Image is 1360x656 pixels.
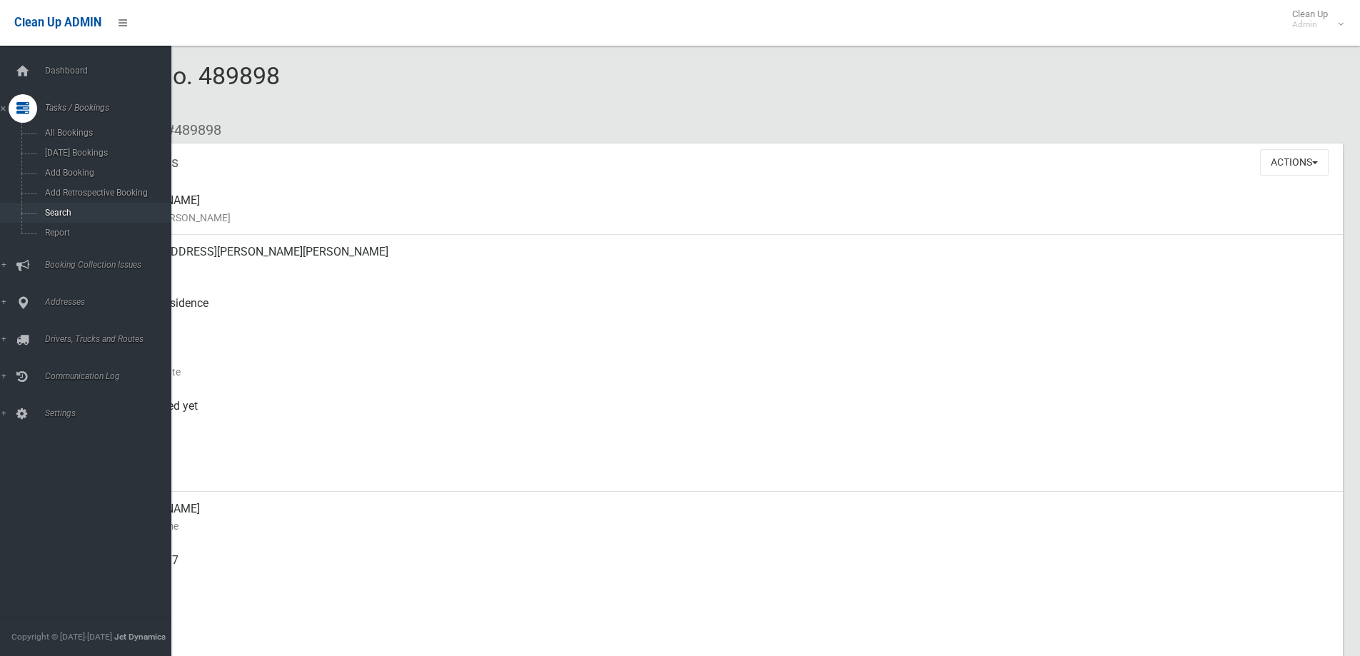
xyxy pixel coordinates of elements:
[41,297,182,307] span: Addresses
[41,103,182,113] span: Tasks / Bookings
[11,632,112,642] span: Copyright © [DATE]-[DATE]
[114,183,1331,235] div: [PERSON_NAME]
[114,338,1331,389] div: [DATE]
[114,286,1331,338] div: Front of Residence
[114,415,1331,432] small: Collected At
[41,228,170,238] span: Report
[41,260,182,270] span: Booking Collection Issues
[114,261,1331,278] small: Address
[41,208,170,218] span: Search
[114,595,1331,646] div: None given
[1292,19,1328,30] small: Admin
[114,620,1331,637] small: Landline
[114,492,1331,543] div: [PERSON_NAME]
[41,334,182,344] span: Drivers, Trucks and Routes
[114,518,1331,535] small: Contact Name
[114,440,1331,492] div: [DATE]
[1260,149,1329,176] button: Actions
[14,16,101,29] span: Clean Up ADMIN
[41,408,182,418] span: Settings
[114,569,1331,586] small: Mobile
[114,312,1331,329] small: Pickup Point
[114,543,1331,595] div: 0410674577
[41,148,170,158] span: [DATE] Bookings
[114,235,1331,286] div: [STREET_ADDRESS][PERSON_NAME][PERSON_NAME]
[114,632,166,642] strong: Jet Dynamics
[114,389,1331,440] div: Not collected yet
[41,188,170,198] span: Add Retrospective Booking
[41,66,182,76] span: Dashboard
[114,363,1331,380] small: Collection Date
[156,117,221,143] li: #489898
[1285,9,1342,30] span: Clean Up
[114,466,1331,483] small: Zone
[41,128,170,138] span: All Bookings
[41,168,170,178] span: Add Booking
[114,209,1331,226] small: Name of [PERSON_NAME]
[41,371,182,381] span: Communication Log
[63,61,280,117] span: Booking No. 489898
